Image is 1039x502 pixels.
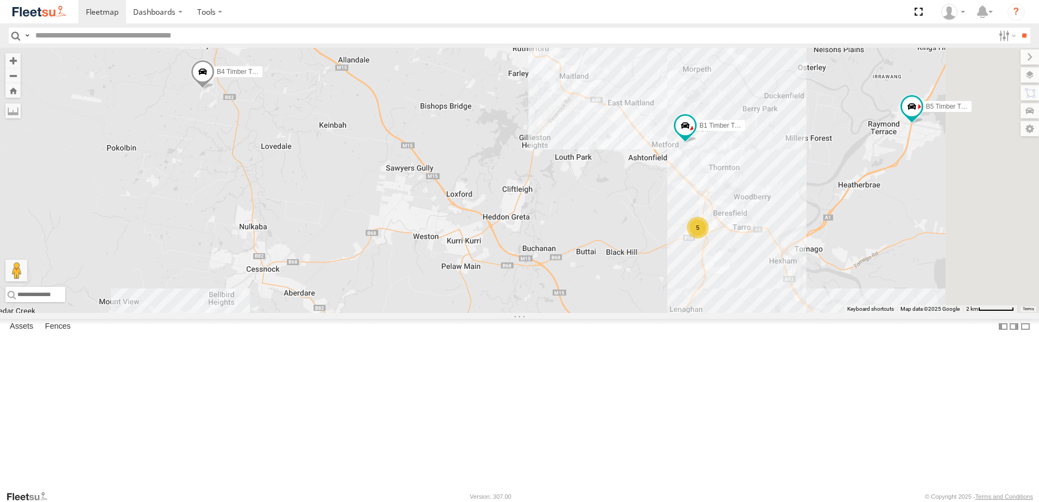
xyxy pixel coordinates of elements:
img: fleetsu-logo-horizontal.svg [11,4,67,19]
button: Zoom in [5,53,21,68]
div: © Copyright 2025 - [925,493,1033,500]
a: Terms (opens in new tab) [1023,307,1034,311]
a: Terms and Conditions [975,493,1033,500]
button: Map Scale: 2 km per 62 pixels [963,305,1017,313]
label: Search Query [23,28,32,43]
span: Map data ©2025 Google [900,306,960,312]
label: Measure [5,103,21,118]
label: Assets [4,319,39,334]
button: Drag Pegman onto the map to open Street View [5,260,27,281]
span: B1 Timber Truck [699,122,747,129]
i: ? [1007,3,1025,21]
label: Hide Summary Table [1020,319,1031,335]
button: Zoom Home [5,83,21,98]
button: Zoom out [5,68,21,83]
div: 5 [687,217,709,239]
a: Visit our Website [6,491,56,502]
div: Matt Curtis [937,4,969,20]
span: 2 km [966,306,978,312]
span: B4 Timber Truck [217,68,264,76]
label: Dock Summary Table to the Left [998,319,1009,335]
button: Keyboard shortcuts [847,305,894,313]
label: Dock Summary Table to the Right [1009,319,1019,335]
label: Search Filter Options [994,28,1018,43]
span: B5 Timber Truck [926,103,973,110]
div: Version: 307.00 [470,493,511,500]
label: Fences [40,319,76,334]
label: Map Settings [1021,121,1039,136]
